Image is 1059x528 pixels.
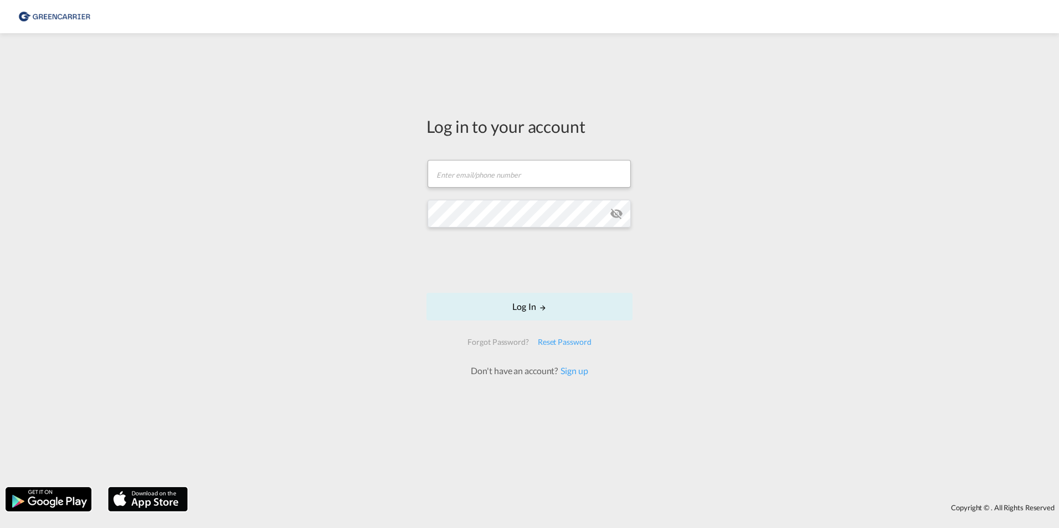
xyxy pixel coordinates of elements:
[463,332,533,352] div: Forgot Password?
[107,486,189,513] img: apple.png
[459,365,600,377] div: Don't have an account?
[193,498,1059,517] div: Copyright © . All Rights Reserved
[533,332,596,352] div: Reset Password
[428,160,631,188] input: Enter email/phone number
[426,293,633,320] button: LOGIN
[610,207,623,220] md-icon: icon-eye-off
[17,4,91,29] img: b0b18ec08afe11efb1d4932555f5f09d.png
[445,239,614,282] iframe: reCAPTCHA
[558,365,588,376] a: Sign up
[4,486,92,513] img: google.png
[426,115,633,138] div: Log in to your account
